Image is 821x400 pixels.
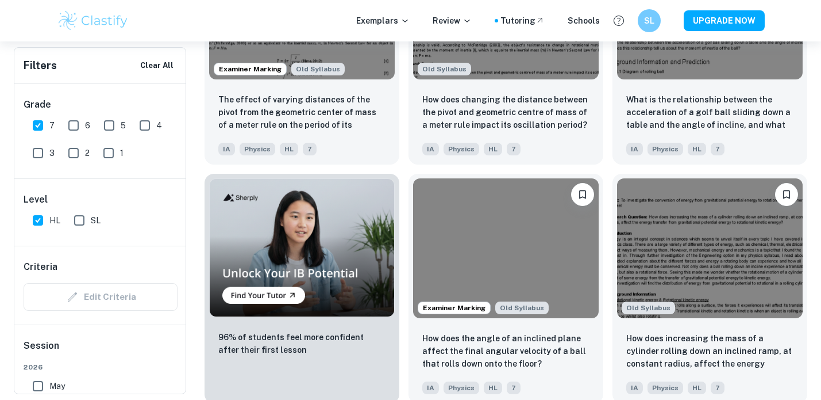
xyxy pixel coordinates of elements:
span: HL [484,382,502,394]
h6: Grade [24,98,178,112]
span: 2026 [24,362,178,372]
p: What is the relationship between the acceleration of a golf ball sliding down a table and the ang... [626,93,793,132]
p: The effect of varying distances of the pivot from the geometric center of mass of a meter rule on... [218,93,386,132]
span: 7 [711,143,724,155]
span: Old Syllabus [291,63,345,75]
span: Physics [444,143,479,155]
span: IA [422,143,439,155]
span: Physics [647,143,683,155]
span: 7 [507,382,521,394]
span: 7 [303,143,317,155]
button: Bookmark [571,183,594,206]
button: SL [638,9,661,32]
span: SL [91,214,101,227]
span: Examiner Marking [418,303,490,313]
div: Starting from the May 2025 session, the Physics IA requirements have changed. It's OK to refer to... [495,302,549,314]
img: Clastify logo [57,9,130,32]
span: IA [626,143,643,155]
span: HL [280,143,298,155]
p: 96% of students feel more confident after their first lesson [218,331,386,356]
span: Old Syllabus [418,63,471,75]
h6: SL [642,14,656,27]
span: IA [422,382,439,394]
button: Help and Feedback [609,11,629,31]
img: Physics IA example thumbnail: How does increasing the mass of a cylind [617,178,803,318]
span: 1 [120,147,124,159]
span: 5 [121,119,126,132]
p: How does changing the distance between the pivot and geometric centre of mass of a meter rule imp... [422,93,589,131]
span: 3 [49,147,55,159]
p: Review [433,14,472,27]
span: May [49,380,65,393]
span: Physics [240,143,275,155]
button: UPGRADE NOW [684,10,765,31]
div: Starting from the May 2025 session, the Physics IA requirements have changed. It's OK to refer to... [418,63,471,75]
div: Criteria filters are unavailable when searching by topic [24,283,178,311]
img: Thumbnail [209,178,395,317]
span: IA [626,382,643,394]
p: How does the angle of an inclined plane affect the final angular velocity of a ball that rolls do... [422,332,589,370]
a: Schools [568,14,600,27]
h6: Criteria [24,260,57,274]
span: 6 [85,119,90,132]
span: 4 [156,119,162,132]
button: Clear All [137,57,176,74]
div: Starting from the May 2025 session, the Physics IA requirements have changed. It's OK to refer to... [291,63,345,75]
span: HL [49,214,60,227]
span: HL [688,143,706,155]
h6: Level [24,193,178,207]
span: IA [218,143,235,155]
p: Exemplars [356,14,410,27]
a: Tutoring [500,14,545,27]
h6: Filters [24,58,57,74]
span: Physics [444,382,479,394]
span: 7 [49,119,55,132]
span: Old Syllabus [622,302,675,314]
span: HL [484,143,502,155]
span: HL [688,382,706,394]
span: 7 [507,143,521,155]
span: 7 [711,382,724,394]
span: Physics [647,382,683,394]
div: Starting from the May 2025 session, the Physics IA requirements have changed. It's OK to refer to... [622,302,675,314]
button: Bookmark [775,183,798,206]
span: Examiner Marking [214,64,286,74]
img: Physics IA example thumbnail: How does the angle of an inclined plane [413,178,599,318]
p: How does increasing the mass of a cylinder rolling down an inclined ramp, at constant radius, aff... [626,332,793,371]
span: 2 [85,147,90,159]
span: Old Syllabus [495,302,549,314]
h6: Session [24,339,178,362]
